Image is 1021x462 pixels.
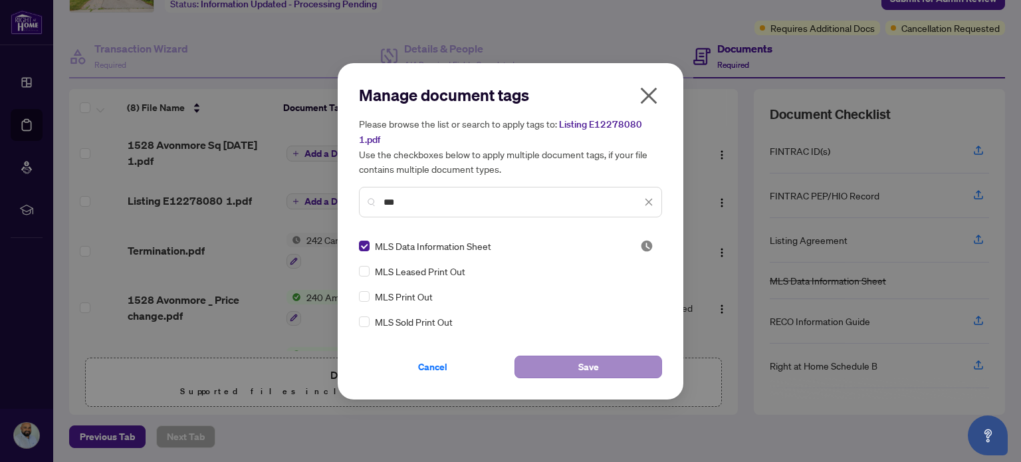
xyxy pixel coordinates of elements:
[640,239,653,253] img: status
[418,356,447,378] span: Cancel
[640,239,653,253] span: Pending Review
[359,356,507,378] button: Cancel
[514,356,662,378] button: Save
[359,84,662,106] h2: Manage document tags
[375,289,433,304] span: MLS Print Out
[968,415,1008,455] button: Open asap
[359,116,662,176] h5: Please browse the list or search to apply tags to: Use the checkboxes below to apply multiple doc...
[375,239,491,253] span: MLS Data Information Sheet
[644,197,653,207] span: close
[578,356,599,378] span: Save
[375,314,453,329] span: MLS Sold Print Out
[359,118,642,146] span: Listing E12278080 1.pdf
[638,85,659,106] span: close
[375,264,465,279] span: MLS Leased Print Out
